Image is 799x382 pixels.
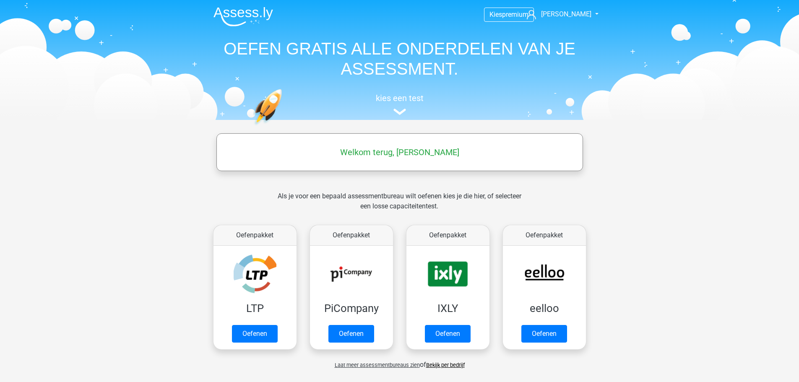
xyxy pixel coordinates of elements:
span: Kies [489,10,502,18]
h1: OEFEN GRATIS ALLE ONDERDELEN VAN JE ASSESSMENT. [207,39,593,79]
a: kies een test [207,93,593,115]
img: Assessly [213,7,273,26]
a: Oefenen [521,325,567,343]
a: Bekijk per bedrijf [426,362,465,368]
div: of [207,353,593,370]
span: [PERSON_NAME] [541,10,591,18]
img: assessment [393,109,406,115]
h5: kies een test [207,93,593,103]
a: [PERSON_NAME] [523,9,592,19]
a: Oefenen [328,325,374,343]
a: Kiespremium [484,9,534,20]
a: Oefenen [232,325,278,343]
a: Oefenen [425,325,471,343]
div: Als je voor een bepaald assessmentbureau wilt oefenen kies je die hier, of selecteer een losse ca... [271,191,528,221]
span: Laat meer assessmentbureaus zien [335,362,420,368]
img: oefenen [253,89,315,165]
h5: Welkom terug, [PERSON_NAME] [221,147,579,157]
span: premium [502,10,528,18]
